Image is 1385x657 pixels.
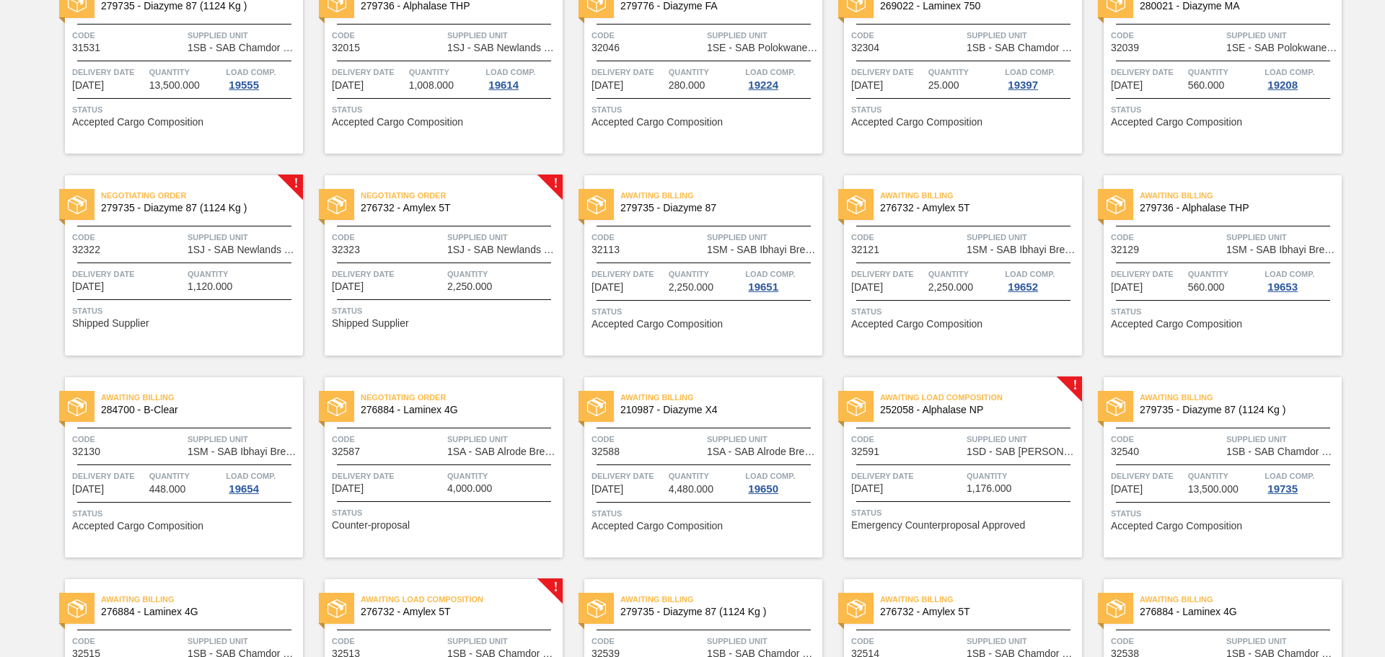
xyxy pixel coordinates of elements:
[1111,634,1223,648] span: Code
[669,484,713,495] span: 4,480.000
[1005,267,1078,293] a: Load Comp.19652
[745,483,781,495] div: 19650
[620,188,822,203] span: Awaiting Billing
[149,80,200,91] span: 13,500.000
[620,203,811,213] span: 279735 - Diazyme 87
[332,318,409,329] span: Shipped Supplier
[188,230,299,244] span: Supplied Unit
[1111,244,1139,255] span: 32129
[1188,484,1239,495] span: 13,500.000
[1111,484,1143,495] span: 11/07/2025
[101,188,303,203] span: Negotiating Order
[332,80,364,91] span: 09/24/2025
[1265,79,1301,91] div: 19208
[1188,469,1262,483] span: Quantity
[851,483,883,494] span: 10/16/2025
[851,80,883,91] span: 10/01/2025
[1226,43,1338,53] span: 1SE - SAB Polokwane Brewery
[1265,267,1338,293] a: Load Comp.19653
[447,244,559,255] span: 1SJ - SAB Newlands Brewery
[563,175,822,356] a: statusAwaiting Billing279735 - Diazyme 87Code32113Supplied Unit1SM - SAB Ibhayi BreweryDelivery D...
[620,607,811,617] span: 279735 - Diazyme 87 (1124 Kg )
[303,377,563,557] a: statusNegotiating Order276884 - Laminex 4GCode32587Supplied Unit1SA - SAB Alrode BreweryDelivery ...
[1111,117,1242,128] span: Accepted Cargo Composition
[1111,102,1338,117] span: Status
[707,43,819,53] span: 1SE - SAB Polokwane Brewery
[188,244,299,255] span: 1SJ - SAB Newlands Brewery
[669,282,713,293] span: 2,250.000
[72,28,184,43] span: Code
[409,80,454,91] span: 1,008.000
[928,65,1002,79] span: Quantity
[847,397,866,416] img: status
[880,592,1082,607] span: Awaiting Billing
[101,592,303,607] span: Awaiting Billing
[967,28,1078,43] span: Supplied Unit
[707,634,819,648] span: Supplied Unit
[1082,175,1342,356] a: statusAwaiting Billing279736 - Alphalase THPCode32129Supplied Unit1SM - SAB Ibhayi BreweryDeliver...
[880,390,1082,405] span: Awaiting Load Composition
[188,267,299,281] span: Quantity
[1226,634,1338,648] span: Supplied Unit
[332,446,360,457] span: 32587
[928,267,1002,281] span: Quantity
[1005,65,1078,91] a: Load Comp.19397
[1188,80,1225,91] span: 560.000
[72,267,184,281] span: Delivery Date
[72,65,146,79] span: Delivery Date
[592,484,623,495] span: 10/16/2025
[361,203,551,213] span: 276732 - Amylex 5T
[332,117,463,128] span: Accepted Cargo Composition
[851,102,1078,117] span: Status
[1107,599,1125,618] img: status
[1111,65,1184,79] span: Delivery Date
[447,230,559,244] span: Supplied Unit
[188,28,299,43] span: Supplied Unit
[226,469,299,495] a: Load Comp.19654
[851,282,883,293] span: 10/09/2025
[1140,607,1330,617] span: 276884 - Laminex 4G
[1265,65,1314,79] span: Load Comp.
[745,469,795,483] span: Load Comp.
[226,483,262,495] div: 19654
[745,267,819,293] a: Load Comp.19651
[72,506,299,521] span: Status
[361,405,551,415] span: 276884 - Laminex 4G
[745,281,781,293] div: 19651
[447,28,559,43] span: Supplied Unit
[72,446,100,457] span: 32130
[967,432,1078,446] span: Supplied Unit
[880,405,1070,415] span: 252058 - Alphalase NP
[1111,282,1143,293] span: 10/13/2025
[485,65,559,91] a: Load Comp.19614
[851,304,1078,319] span: Status
[1226,230,1338,244] span: Supplied Unit
[1005,79,1041,91] div: 19397
[1265,281,1301,293] div: 19653
[447,446,559,457] span: 1SA - SAB Alrode Brewery
[447,43,559,53] span: 1SJ - SAB Newlands Brewery
[332,28,444,43] span: Code
[303,175,563,356] a: !statusNegotiating Order276732 - Amylex 5TCode32323Supplied Unit1SJ - SAB Newlands BreweryDeliver...
[332,483,364,494] span: 10/15/2025
[592,244,620,255] span: 32113
[1107,397,1125,416] img: status
[1140,188,1342,203] span: Awaiting Billing
[851,43,879,53] span: 32304
[447,267,559,281] span: Quantity
[447,432,559,446] span: Supplied Unit
[592,267,665,281] span: Delivery Date
[327,397,346,416] img: status
[72,43,100,53] span: 31531
[332,43,360,53] span: 32015
[485,65,535,79] span: Load Comp.
[332,520,410,531] span: Counter-proposal
[72,281,104,292] span: 10/03/2025
[188,634,299,648] span: Supplied Unit
[1226,446,1338,457] span: 1SB - SAB Chamdor Brewery
[1226,28,1338,43] span: Supplied Unit
[928,282,973,293] span: 2,250.000
[332,469,444,483] span: Delivery Date
[745,79,781,91] div: 19224
[1111,521,1242,532] span: Accepted Cargo Composition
